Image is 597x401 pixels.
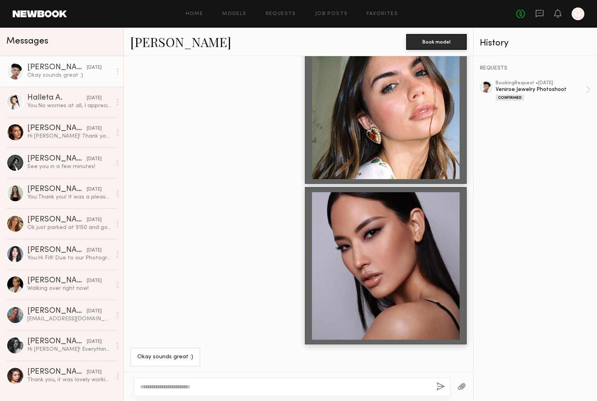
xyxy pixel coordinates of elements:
button: Book model [406,34,467,50]
div: You: No worries at all, I appreciate you letting me know. Take care [27,102,112,110]
a: Job Posts [315,11,348,17]
a: bookingRequest •[DATE]Veniroe Jewelry PhotoshootConfirmed [496,81,591,101]
div: Walking over right now! [27,285,112,292]
div: Okay sounds great :) [137,353,193,362]
div: [PERSON_NAME] [27,246,87,254]
a: Models [222,11,246,17]
div: You: Thank you! It was a pleasure working with you as well. [27,193,112,201]
div: [DATE] [87,369,102,376]
div: [PERSON_NAME] [27,368,87,376]
div: [PERSON_NAME] [27,125,87,132]
div: Halleta A. [27,94,87,102]
div: [DATE] [87,216,102,224]
div: [PERSON_NAME] [27,185,87,193]
div: Confirmed [496,95,524,101]
div: History [480,39,591,48]
div: [PERSON_NAME] [27,216,87,224]
div: [DATE] [87,125,102,132]
span: Messages [6,37,48,46]
div: [PERSON_NAME] [27,338,87,346]
div: [DATE] [87,155,102,163]
div: See you in a few minutes! [27,163,112,170]
div: Ok just parked at 9150 and going to walk over [27,224,112,231]
div: booking Request • [DATE] [496,81,586,86]
div: Thank you, it was lovely working together and have a great day! [27,376,112,384]
a: Requests [266,11,296,17]
div: [EMAIL_ADDRESS][DOMAIN_NAME] [27,315,112,323]
div: Veniroe Jewelry Photoshoot [496,86,586,93]
div: [PERSON_NAME] [27,155,87,163]
div: [DATE] [87,247,102,254]
a: Favorites [367,11,398,17]
a: G [572,8,584,20]
div: [DATE] [87,277,102,285]
div: Hi [PERSON_NAME]! Thank you so much for letting me know and I hope to work with you in the future 🤍 [27,132,112,140]
div: [PERSON_NAME] [27,277,87,285]
div: [DATE] [87,338,102,346]
div: REQUESTS [480,66,591,71]
div: [DATE] [87,64,102,72]
div: [PERSON_NAME] [27,64,87,72]
div: You: Hi Fifi! Due to our Photographer changing schedule, we will have to reschedule our shoot! I ... [27,254,112,262]
a: Home [186,11,203,17]
div: Okay sounds great :) [27,72,112,79]
div: [PERSON_NAME] [27,307,87,315]
div: [DATE] [87,95,102,102]
a: [PERSON_NAME] [130,33,231,50]
div: [DATE] [87,308,102,315]
a: Book model [406,38,467,45]
div: Hi [PERSON_NAME]! Everything looks good 😊 I don’t think I have a plain long sleeve white shirt th... [27,346,112,353]
div: [DATE] [87,186,102,193]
